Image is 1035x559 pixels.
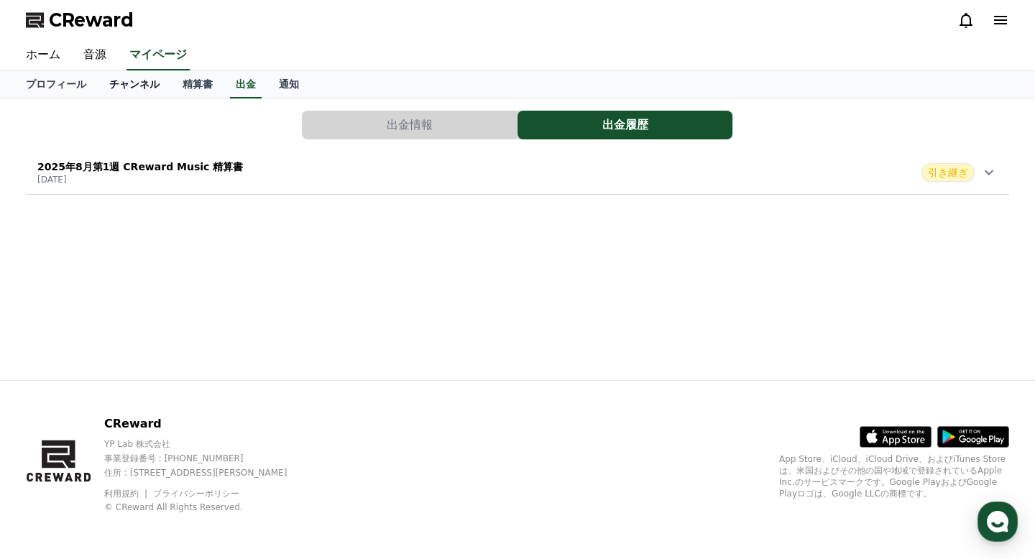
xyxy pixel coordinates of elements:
[230,71,262,98] a: 出金
[921,163,975,182] span: 引き継ぎ
[779,453,1009,499] p: App Store、iCloud、iCloud Drive、およびiTunes Storeは、米国およびその他の国や地域で登録されているApple Inc.のサービスマークです。Google P...
[185,440,276,476] a: Settings
[104,453,312,464] p: 事業登録番号 : [PHONE_NUMBER]
[171,71,224,98] a: 精算書
[37,160,243,174] p: 2025年8月第1週 CReward Music 精算書
[104,502,312,513] p: © CReward All Rights Reserved.
[302,111,517,139] button: 出金情報
[267,71,310,98] a: 通知
[72,40,118,70] a: 音源
[37,174,243,185] p: [DATE]
[4,440,95,476] a: Home
[302,111,517,139] a: 出金情報
[98,71,171,98] a: チャンネル
[119,462,162,473] span: Messages
[517,111,732,139] button: 出金履歴
[104,438,312,450] p: YP Lab 株式会社
[37,461,62,473] span: Home
[104,415,312,433] p: CReward
[104,489,149,499] a: 利用規約
[26,9,134,32] a: CReward
[213,461,248,473] span: Settings
[126,40,190,70] a: マイページ
[49,9,134,32] span: CReward
[104,467,312,479] p: 住所 : [STREET_ADDRESS][PERSON_NAME]
[26,151,1009,195] button: 2025年8月第1週 CReward Music 精算書 [DATE] 引き継ぎ
[153,489,239,499] a: プライバシーポリシー
[95,440,185,476] a: Messages
[14,71,98,98] a: プロフィール
[14,40,72,70] a: ホーム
